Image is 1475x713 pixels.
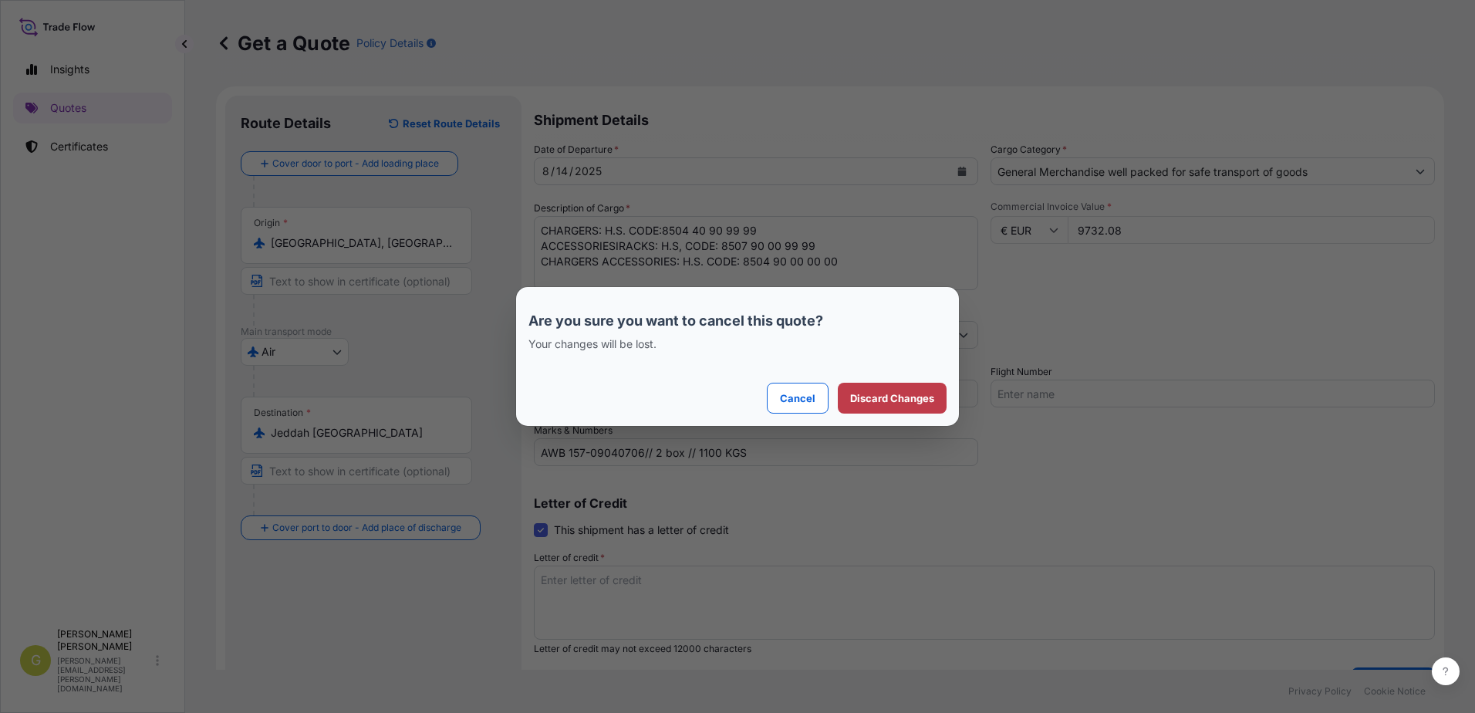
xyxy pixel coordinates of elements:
[528,312,947,330] p: Are you sure you want to cancel this quote?
[780,390,815,406] p: Cancel
[838,383,947,414] button: Discard Changes
[528,336,947,352] p: Your changes will be lost.
[850,390,934,406] p: Discard Changes
[767,383,829,414] button: Cancel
